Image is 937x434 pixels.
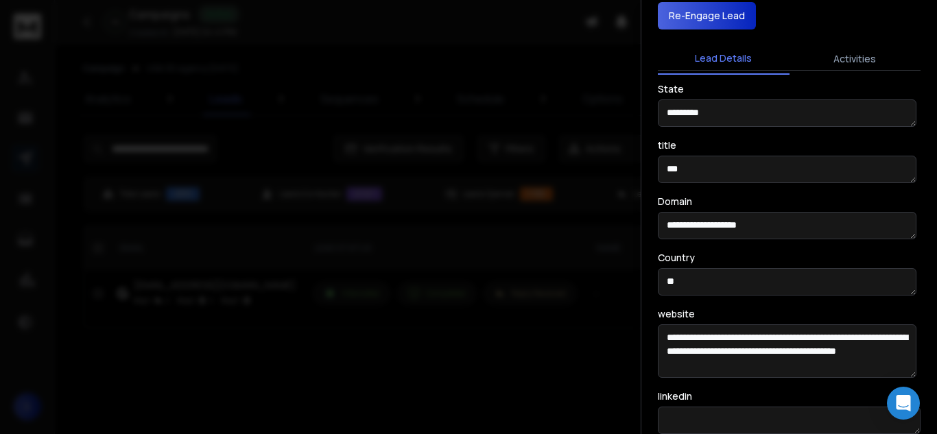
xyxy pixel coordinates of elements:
label: State [658,84,684,94]
button: Lead Details [658,43,790,75]
label: website [658,309,695,319]
div: Open Intercom Messenger [887,387,920,420]
button: Re-Engage Lead [658,2,756,29]
label: title [658,141,676,150]
button: Activities [790,44,921,74]
label: Country [658,253,695,263]
label: Domain [658,197,692,206]
label: linkedin [658,391,692,401]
